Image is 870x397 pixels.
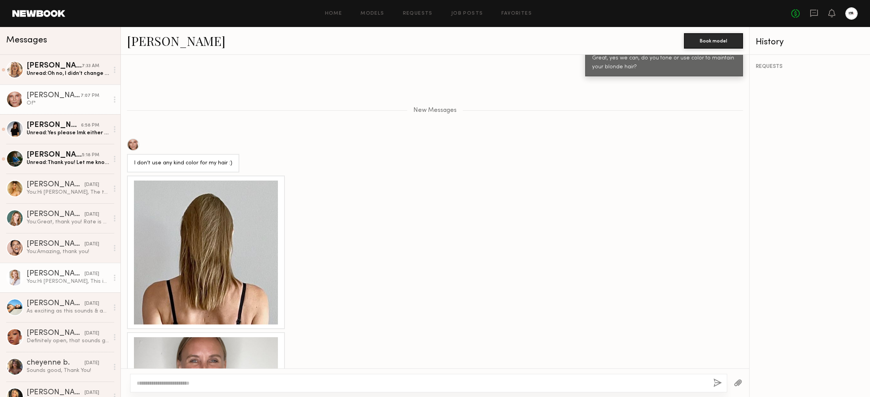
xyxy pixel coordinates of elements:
[85,330,99,337] div: [DATE]
[413,107,457,114] span: New Messages
[27,218,109,226] div: You: Great, thank you! Rate is TBD but at a minimum we would meet the rate listed on your Newbook...
[27,122,81,129] div: [PERSON_NAME]
[27,367,109,374] div: Sounds good, Thank You!
[6,36,47,45] span: Messages
[82,152,99,159] div: 5:18 PM
[27,270,85,278] div: [PERSON_NAME]
[592,54,736,72] div: Great, yes we can, do you tone or use color to maintain your blonde hair?
[325,11,342,16] a: Home
[27,70,109,77] div: Unread: Oh no, I didn’t change anything. I’m blonde. I just did fresh up my roots . But of course...
[756,64,864,69] div: REQUESTS
[85,270,99,278] div: [DATE]
[27,248,109,255] div: You: Amazing, thank you!
[27,337,109,345] div: Definitely open, that sounds great! Appreciate it!
[756,38,864,47] div: History
[501,11,532,16] a: Favorites
[27,300,85,307] div: [PERSON_NAME]
[27,159,109,166] div: Unread: Thank you! Let me know if you need anything else JC!
[27,62,82,70] div: [PERSON_NAME]
[27,189,109,196] div: You: Hi [PERSON_NAME], The team has already made their selects and I wasn't able to buy more time...
[85,300,99,307] div: [DATE]
[27,92,81,100] div: [PERSON_NAME]
[27,181,85,189] div: [PERSON_NAME]
[403,11,433,16] a: Requests
[684,33,743,49] button: Book model
[85,360,99,367] div: [DATE]
[81,122,99,129] div: 6:58 PM
[27,359,85,367] div: cheyenne b.
[27,278,109,285] div: You: Hi [PERSON_NAME], This is JC from K18 Hair. We came across your profile and wanted to reach ...
[85,211,99,218] div: [DATE]
[85,389,99,397] div: [DATE]
[27,307,109,315] div: As exciting as this sounds & as much as I’d love to work with you, I don’t think my hair could ha...
[85,241,99,248] div: [DATE]
[82,63,99,70] div: 7:33 AM
[684,37,743,44] a: Book model
[27,129,109,137] div: Unread: Yes please lmk either way!
[85,181,99,189] div: [DATE]
[27,329,85,337] div: [PERSON_NAME]
[134,159,232,168] div: I don’t use any kind color for my hair :)
[81,92,99,100] div: 7:07 PM
[127,32,225,49] a: [PERSON_NAME]
[27,389,85,397] div: [PERSON_NAME]
[451,11,483,16] a: Job Posts
[27,211,85,218] div: [PERSON_NAME]
[361,11,384,16] a: Models
[27,240,85,248] div: [PERSON_NAME]
[27,151,82,159] div: [PERSON_NAME]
